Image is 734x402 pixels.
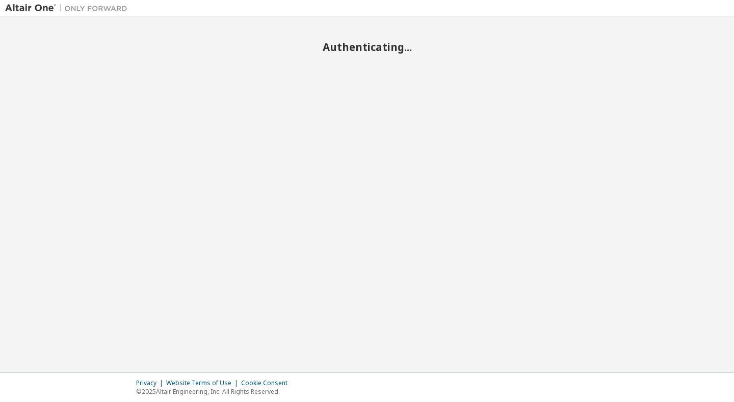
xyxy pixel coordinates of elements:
[5,3,133,13] img: Altair One
[136,387,294,396] p: © 2025 Altair Engineering, Inc. All Rights Reserved.
[136,379,166,387] div: Privacy
[166,379,241,387] div: Website Terms of Use
[5,40,729,54] h2: Authenticating...
[241,379,294,387] div: Cookie Consent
